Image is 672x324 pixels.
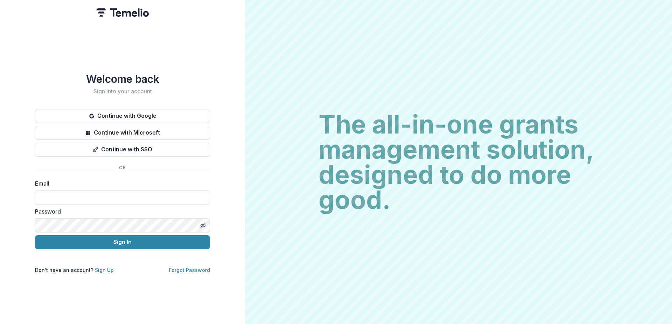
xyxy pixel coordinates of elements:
label: Email [35,179,206,188]
p: Don't have an account? [35,266,114,274]
h1: Welcome back [35,73,210,85]
h2: Sign into your account [35,88,210,95]
a: Sign Up [95,267,114,273]
button: Continue with SSO [35,143,210,157]
button: Sign In [35,235,210,249]
button: Continue with Google [35,109,210,123]
button: Continue with Microsoft [35,126,210,140]
label: Password [35,207,206,216]
a: Forgot Password [169,267,210,273]
button: Toggle password visibility [197,220,209,231]
img: Temelio [96,8,149,17]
